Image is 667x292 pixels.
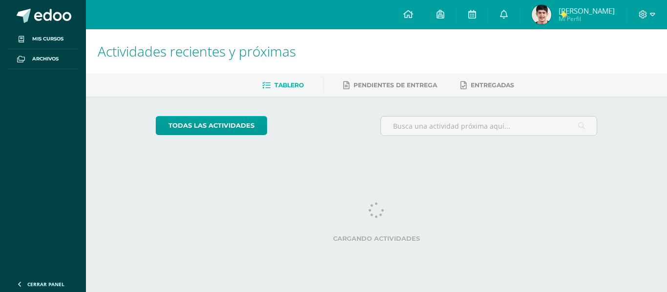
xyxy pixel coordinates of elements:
span: [PERSON_NAME] [559,6,615,16]
a: Mis cursos [8,29,78,49]
span: Tablero [274,81,304,89]
input: Busca una actividad próxima aquí... [381,117,597,136]
span: Archivos [32,55,59,63]
span: Mi Perfil [559,15,615,23]
a: Tablero [262,78,304,93]
a: todas las Actividades [156,116,267,135]
span: Mis cursos [32,35,63,43]
a: Archivos [8,49,78,69]
span: Cerrar panel [27,281,64,288]
span: Entregadas [471,81,514,89]
span: Pendientes de entrega [354,81,437,89]
a: Pendientes de entrega [343,78,437,93]
label: Cargando actividades [156,235,598,242]
a: Entregadas [460,78,514,93]
span: Actividades recientes y próximas [98,42,296,60]
img: 75547d3f596e18c1ce37b5546449d941.png [532,5,551,24]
